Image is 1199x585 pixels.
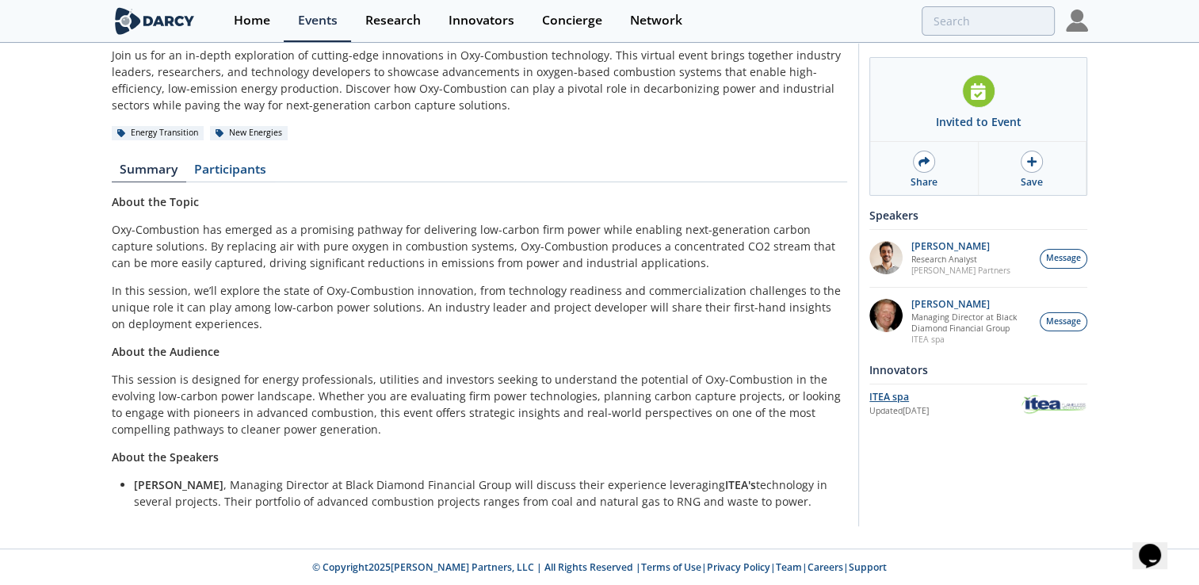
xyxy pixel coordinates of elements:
[542,14,602,27] div: Concierge
[849,560,887,574] a: Support
[725,477,756,492] strong: ITEA's
[869,390,1087,418] a: ITEA spa Updated[DATE] ITEA spa
[1046,252,1081,265] span: Message
[869,299,903,332] img: 5c882eca-8b14-43be-9dc2-518e113e9a37
[869,201,1087,229] div: Speakers
[869,356,1087,384] div: Innovators
[134,476,836,510] li: , Managing Director at Black Diamond Financial Group will discuss their experience leveraging tec...
[641,560,701,574] a: Terms of Use
[112,221,847,271] p: Oxy-Combustion has emerged as a promising pathway for delivering low-carbon firm power while enab...
[936,113,1021,130] div: Invited to Event
[112,163,186,182] a: Summary
[911,254,1010,265] p: Research Analyst
[234,14,270,27] div: Home
[1046,315,1081,328] span: Message
[808,560,843,574] a: Careers
[112,194,199,209] strong: About the Topic
[630,14,682,27] div: Network
[911,312,1032,334] p: Managing Director at Black Diamond Financial Group
[1040,312,1087,332] button: Message
[911,265,1010,276] p: [PERSON_NAME] Partners
[911,334,1032,345] p: ITEA spa
[186,163,275,182] a: Participants
[52,560,1148,575] p: © Copyright 2025 [PERSON_NAME] Partners, LLC | All Rights Reserved | | | | |
[1132,522,1183,569] iframe: chat widget
[1040,249,1087,269] button: Message
[112,7,198,35] img: logo-wide.svg
[1066,10,1088,32] img: Profile
[112,282,847,332] p: In this session, we’ll explore the state of Oxy-Combustion innovation, from technology readiness ...
[869,390,1021,404] div: ITEA spa
[922,6,1055,36] input: Advanced Search
[1021,392,1087,415] img: ITEA spa
[112,47,847,113] div: Join us for an in-depth exploration of cutting-edge innovations in Oxy-Combustion technology. Thi...
[911,241,1010,252] p: [PERSON_NAME]
[210,126,288,140] div: New Energies
[134,477,223,492] strong: [PERSON_NAME]
[707,560,770,574] a: Privacy Policy
[112,126,204,140] div: Energy Transition
[911,175,937,189] div: Share
[449,14,514,27] div: Innovators
[869,241,903,274] img: e78dc165-e339-43be-b819-6f39ce58aec6
[112,344,220,359] strong: About the Audience
[112,449,219,465] strong: About the Speakers
[911,299,1032,310] p: [PERSON_NAME]
[1021,175,1043,189] div: Save
[776,560,802,574] a: Team
[869,405,1021,418] div: Updated [DATE]
[112,371,847,438] p: This session is designed for energy professionals, utilities and investors seeking to understand ...
[365,14,421,27] div: Research
[298,14,338,27] div: Events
